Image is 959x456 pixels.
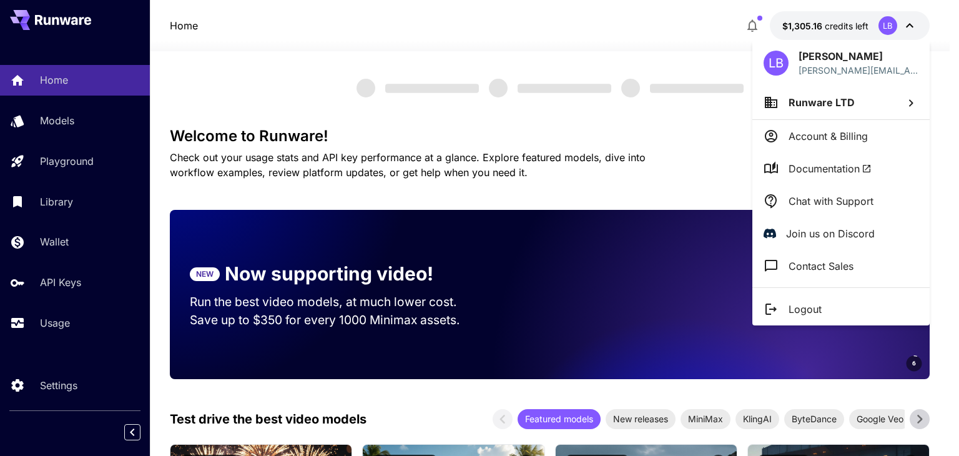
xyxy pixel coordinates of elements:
div: LB [764,51,789,76]
p: Account & Billing [789,129,868,144]
p: Join us on Discord [786,226,875,241]
p: [PERSON_NAME] [799,49,918,64]
p: Contact Sales [789,259,853,274]
button: Runware LTD [752,86,930,119]
p: [PERSON_NAME][EMAIL_ADDRESS] [799,64,918,77]
span: Runware LTD [789,96,855,109]
p: Logout [789,302,822,317]
p: Chat with Support [789,194,873,209]
span: Documentation [789,161,872,176]
div: lucas.bakx@runware.ai [799,64,918,77]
